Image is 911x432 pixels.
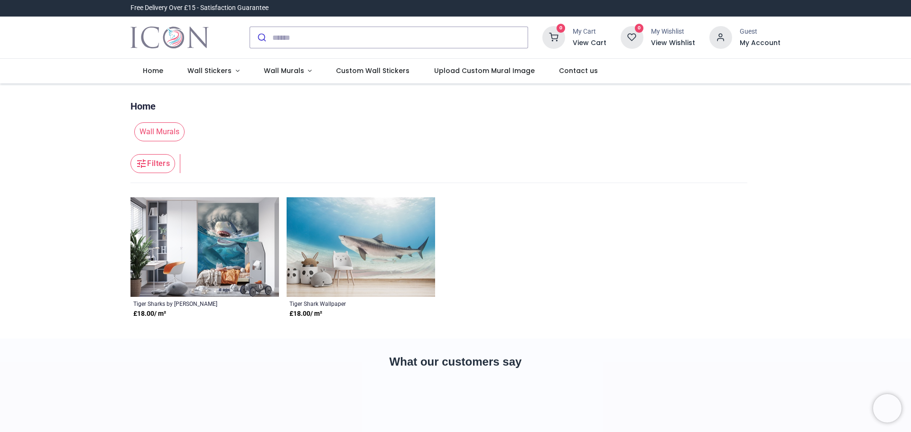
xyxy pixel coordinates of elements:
[130,3,269,13] div: Free Delivery Over £15 - Satisfaction Guarantee
[621,33,643,41] a: 0
[134,122,185,141] span: Wall Murals
[559,66,598,75] span: Contact us
[143,66,163,75] span: Home
[635,24,644,33] sup: 0
[187,66,232,75] span: Wall Stickers
[542,33,565,41] a: 0
[336,66,409,75] span: Custom Wall Stickers
[130,154,175,173] button: Filters
[287,197,435,297] img: Tiger Shark Wall Mural Wallpaper
[130,24,209,51] img: Icon Wall Stickers
[557,24,566,33] sup: 0
[573,38,606,48] a: View Cart
[740,38,781,48] a: My Account
[130,197,279,297] img: Tiger Sharks Wall Mural by Jerry Lofaro
[133,309,166,319] strong: £ 18.00 / m²
[740,27,781,37] div: Guest
[651,27,695,37] div: My Wishlist
[130,354,781,370] h2: What our customers say
[251,59,324,83] a: Wall Murals
[289,309,322,319] strong: £ 18.00 / m²
[573,27,606,37] div: My Cart
[175,59,251,83] a: Wall Stickers
[130,24,209,51] a: Logo of Icon Wall Stickers
[264,66,304,75] span: Wall Murals
[581,3,781,13] iframe: Customer reviews powered by Trustpilot
[289,300,404,307] a: Tiger Shark Wallpaper
[873,394,902,423] iframe: Brevo live chat
[130,100,156,113] a: Home
[133,300,248,307] a: Tiger Sharks by [PERSON_NAME]
[434,66,535,75] span: Upload Custom Mural Image
[651,38,695,48] a: View Wishlist
[130,122,185,141] button: Wall Murals
[250,27,272,48] button: Submit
